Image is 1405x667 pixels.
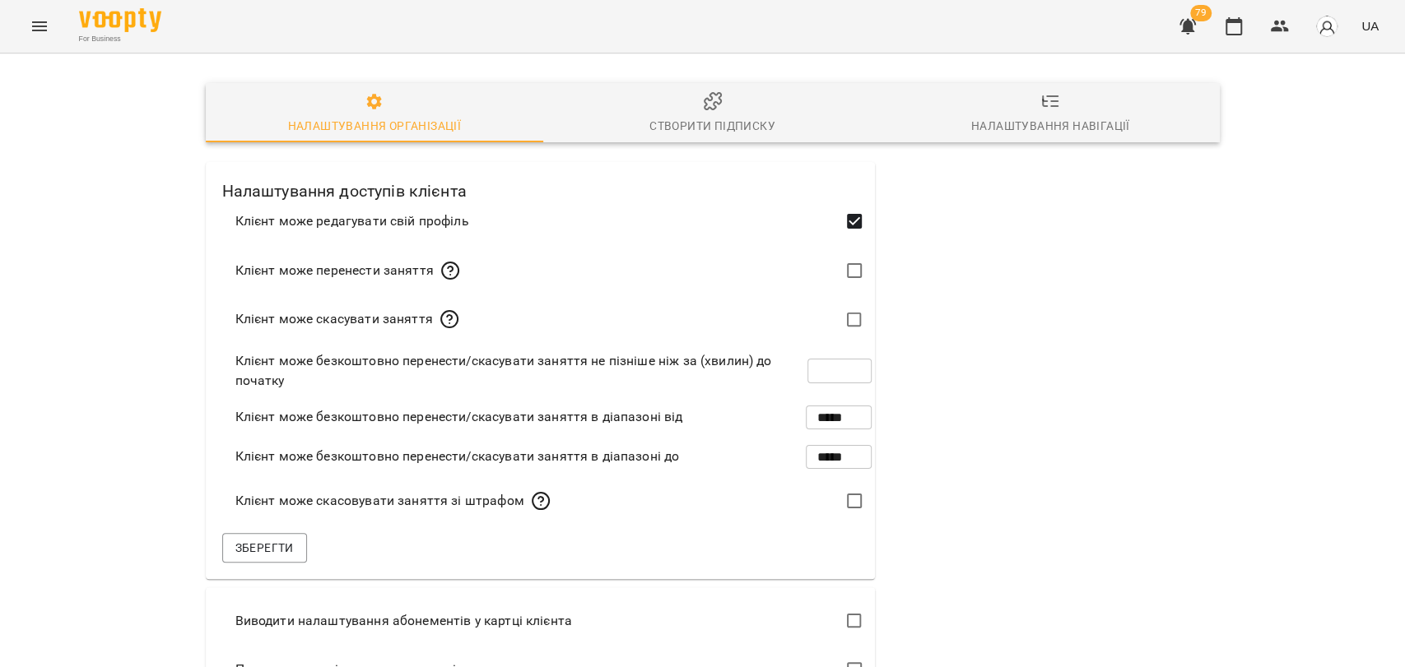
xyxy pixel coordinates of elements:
[971,116,1130,136] div: Налаштування навігації
[235,211,469,231] span: Клієнт може редагувати свій профіль
[1355,11,1385,41] button: UA
[1315,15,1338,38] img: avatar_s.png
[807,348,872,394] input: Клієнт може безкоштовно перенести/скасувати заняття не пізніше ніж за (хвилин) до початку
[79,34,161,44] span: For Business
[20,7,59,46] button: Menu
[206,162,875,204] h2: Налаштування доступів клієнта
[235,491,551,511] div: Клієнт може скасовувати заняття зі штрафом
[79,8,161,32] img: Voopty Logo
[531,491,551,511] svg: Дозволяє клієнту скасовувати індивідуальні уроки поза вказаним діапазоном(наприклад за 15 хвилин ...
[1361,17,1379,35] span: UA
[440,309,459,329] svg: Дозволяє клієнтам скасовувати індивідуальні уроки (без штрафу)
[1190,5,1212,21] span: 79
[649,116,775,136] div: Створити підписку
[440,261,460,280] svg: Дозволяє клієнтам переносити індивідуальні уроки
[806,394,872,440] input: Клієнт може безкоштовно перенести/скасувати заняття в діапазоні від
[235,407,683,427] span: Клієнт може безкоштовно перенести/скасувати заняття в діапазоні від
[235,611,572,631] span: Виводити налаштування абонементів у картці клієнта
[222,533,307,563] button: Зберегти
[235,309,459,329] div: Клієнт може скасувати заняття
[806,433,872,479] input: Клієнт може безкоштовно перенести/скасувати заняття в діапазоні до
[235,538,294,558] span: Зберегти
[235,447,680,466] span: Клієнт може безкоштовно перенести/скасувати заняття в діапазоні до
[288,116,461,136] div: Налаштування організації
[235,351,808,390] span: Клієнт може безкоштовно перенести/скасувати заняття не пізніше ніж за (хвилин) до початку
[235,261,460,280] div: Клієнт може перенести заняття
